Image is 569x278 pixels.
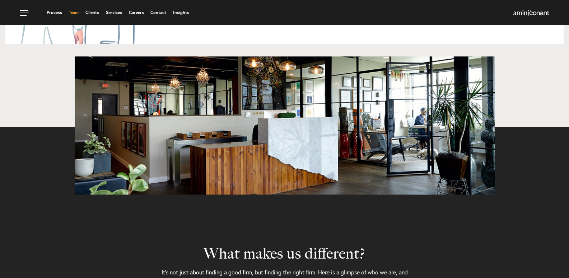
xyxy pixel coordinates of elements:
[513,10,549,16] a: Home
[106,10,122,15] a: Services
[513,10,549,16] img: Amini & Conant
[85,10,99,15] a: Clients
[150,10,166,15] a: Contact
[69,10,79,15] a: Team
[75,56,495,195] img: What makes us different?
[173,10,189,15] a: Insights
[161,195,409,262] h2: What makes us different?
[47,10,62,15] a: Process
[129,10,144,15] a: Careers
